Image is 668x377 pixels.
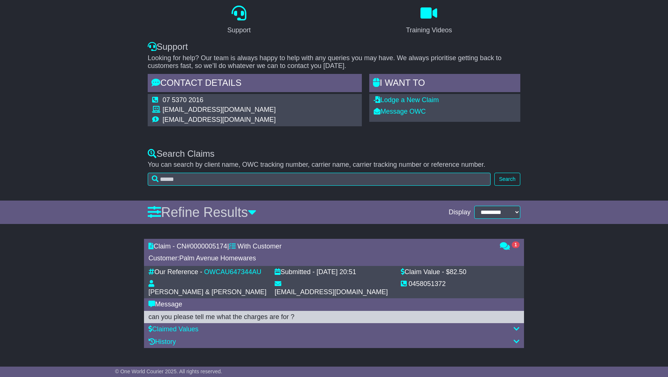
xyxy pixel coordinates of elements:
a: 1 [500,243,520,250]
a: Refine Results [148,205,256,220]
div: 0458051372 [409,280,446,288]
span: Palm Avenue Homewares [179,254,256,262]
div: [PERSON_NAME] & [PERSON_NAME] [148,288,266,296]
a: Claimed Values [148,325,199,333]
a: Message OWC [374,108,426,115]
a: Lodge a New Claim [374,96,439,104]
a: Training Videos [401,3,457,38]
td: [EMAIL_ADDRESS][DOMAIN_NAME] [163,116,276,124]
div: Submitted - [275,268,315,276]
div: [EMAIL_ADDRESS][DOMAIN_NAME] [275,288,388,296]
div: Message [148,300,520,309]
p: You can search by client name, OWC tracking number, carrier name, carrier tracking number or refe... [148,161,520,169]
span: © One World Courier 2025. All rights reserved. [115,368,222,374]
div: can you please tell me what the charges are for ? [148,313,520,321]
button: Search [494,173,520,186]
a: Support [222,3,255,38]
div: Our Reference - [148,268,202,276]
td: 07 5370 2016 [163,96,276,106]
div: $82.50 [446,268,466,276]
div: Training Videos [406,25,452,35]
div: Support [227,25,250,35]
div: Claim Value - [401,268,444,276]
span: Display [449,208,471,217]
div: Claimed Values [148,325,520,334]
div: Claim - CN# | [148,243,492,251]
div: History [148,338,520,346]
div: Customer: [148,254,492,263]
div: Contact Details [148,74,362,94]
span: With Customer [238,243,282,250]
p: Looking for help? Our team is always happy to help with any queries you may have. We always prior... [148,54,520,70]
div: [DATE] 20:51 [317,268,356,276]
div: Search Claims [148,149,520,159]
span: 1 [512,241,520,248]
div: I WANT to [369,74,520,94]
a: OWCAU647344AU [204,268,261,276]
td: [EMAIL_ADDRESS][DOMAIN_NAME] [163,106,276,116]
div: Support [148,42,520,52]
span: 0000005174 [190,243,227,250]
a: History [148,338,176,345]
